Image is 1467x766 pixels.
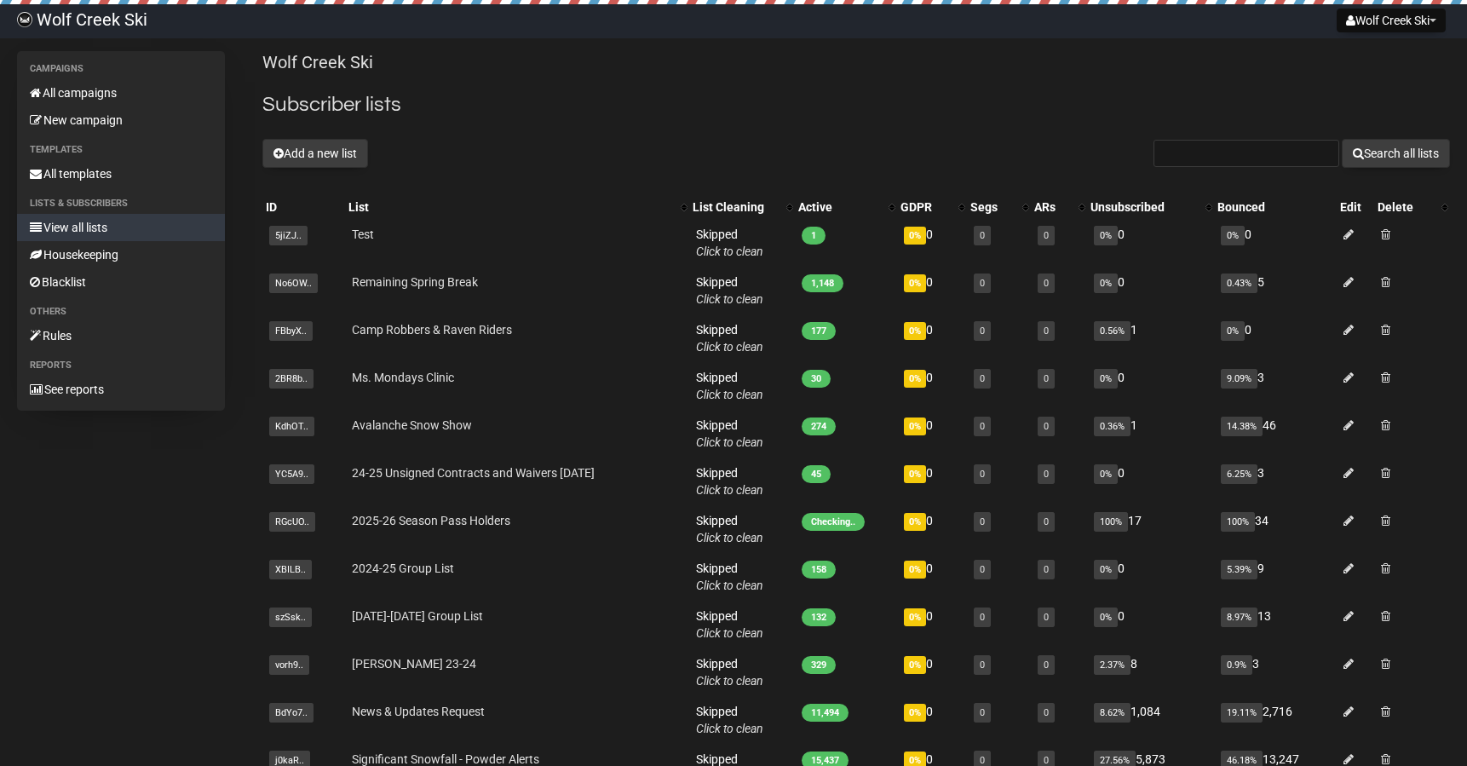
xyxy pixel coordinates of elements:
span: 0% [904,418,926,435]
div: List [348,199,671,216]
th: ID: No sort applied, sorting is disabled [262,195,346,219]
span: RGcUO.. [269,512,315,532]
span: szSsk.. [269,608,312,627]
td: 0 [897,219,967,267]
span: BdYo7.. [269,703,314,723]
a: 0 [980,325,985,337]
span: 0% [904,704,926,722]
span: Checking.. [802,513,865,531]
span: Skipped [696,418,763,449]
span: 5.39% [1221,560,1257,579]
div: Segs [970,199,1014,216]
td: 0 [897,267,967,314]
span: Skipped [696,514,763,544]
a: 0 [1044,755,1049,766]
a: Click to clean [696,626,763,640]
img: b8a1e34ad8b70b86f908001b9dc56f97 [17,12,32,27]
a: 0 [980,469,985,480]
a: News & Updates Request [352,705,485,718]
a: 0 [1044,325,1049,337]
span: 14.38% [1221,417,1263,436]
a: Click to clean [696,245,763,258]
a: 0 [980,373,985,384]
div: Edit [1340,199,1371,216]
td: 0 [1087,601,1214,648]
td: 2,716 [1214,696,1338,744]
li: Campaigns [17,59,225,79]
a: Click to clean [696,388,763,401]
a: Click to clean [696,722,763,735]
a: 0 [980,230,985,241]
td: 9 [1214,553,1338,601]
span: Skipped [696,227,763,258]
span: 0% [904,322,926,340]
div: ARs [1034,199,1070,216]
span: 11,494 [802,704,849,722]
td: 0 [1214,314,1338,362]
span: Skipped [696,657,763,688]
span: 0% [904,561,926,579]
a: Click to clean [696,435,763,449]
span: 8.62% [1094,703,1130,723]
a: [DATE]-[DATE] Group List [352,609,483,623]
td: 0 [897,696,967,744]
td: 34 [1214,505,1338,553]
span: Skipped [696,609,763,640]
a: Click to clean [696,531,763,544]
th: Unsubscribed: No sort applied, activate to apply an ascending sort [1087,195,1214,219]
td: 0 [897,362,967,410]
a: View all lists [17,214,225,241]
a: 0 [1044,707,1049,718]
span: 0% [1094,369,1118,389]
th: List Cleaning: No sort applied, activate to apply an ascending sort [689,195,795,219]
a: 0 [980,516,985,527]
a: 0 [980,421,985,432]
span: 0% [1221,226,1245,245]
span: 177 [802,322,836,340]
td: 0 [897,410,967,458]
li: Reports [17,355,225,376]
a: Camp Robbers & Raven Riders [352,323,512,337]
span: FBbyX.. [269,321,313,341]
span: 0.9% [1221,655,1252,675]
th: Bounced: No sort applied, sorting is disabled [1214,195,1338,219]
td: 0 [897,458,967,505]
span: Skipped [696,371,763,401]
li: Templates [17,140,225,160]
li: Others [17,302,225,322]
a: 0 [1044,564,1049,575]
div: List Cleaning [693,199,778,216]
span: 45 [802,465,831,483]
a: 0 [980,278,985,289]
a: 0 [1044,469,1049,480]
a: [PERSON_NAME] 23-24 [352,657,476,671]
a: 0 [980,564,985,575]
td: 1 [1087,314,1214,362]
th: List: No sort applied, activate to apply an ascending sort [345,195,688,219]
td: 1 [1087,410,1214,458]
button: Wolf Creek Ski [1337,9,1446,32]
div: Active [798,199,881,216]
a: Click to clean [696,340,763,354]
span: 100% [1221,512,1255,532]
span: 0% [904,656,926,674]
span: 2BR8b.. [269,369,314,389]
span: 9.09% [1221,369,1257,389]
td: 8 [1087,648,1214,696]
td: 0 [1087,553,1214,601]
td: 0 [1087,458,1214,505]
span: 0.43% [1221,274,1257,293]
td: 0 [897,553,967,601]
span: vorh9.. [269,655,309,675]
a: Rules [17,322,225,349]
span: 19.11% [1221,703,1263,723]
span: 329 [802,656,836,674]
span: 2.37% [1094,655,1130,675]
span: 1 [802,227,826,245]
a: Avalanche Snow Show [352,418,472,432]
td: 0 [1087,219,1214,267]
span: Skipped [696,466,763,497]
div: Delete [1378,199,1433,216]
a: See reports [17,376,225,403]
span: 0% [1094,226,1118,245]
